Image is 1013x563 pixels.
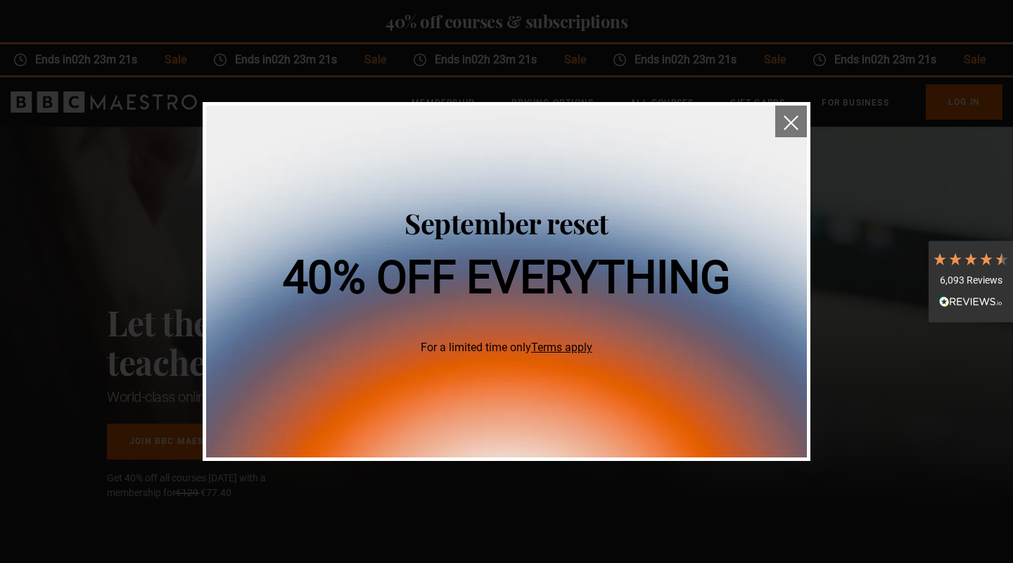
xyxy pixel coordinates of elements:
div: 4.7 Stars [932,251,1009,267]
button: close [775,106,807,137]
h1: 40% off everything [283,255,731,301]
div: 6,093 Reviews [932,274,1009,288]
img: 40% off everything [206,106,807,457]
span: September reset [404,204,609,241]
span: For a limited time only [283,339,731,356]
img: REVIEWS.io [939,296,1002,306]
div: Read All Reviews [932,295,1009,312]
a: Terms apply [531,341,592,354]
div: 6,093 ReviewsRead All Reviews [929,241,1013,322]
